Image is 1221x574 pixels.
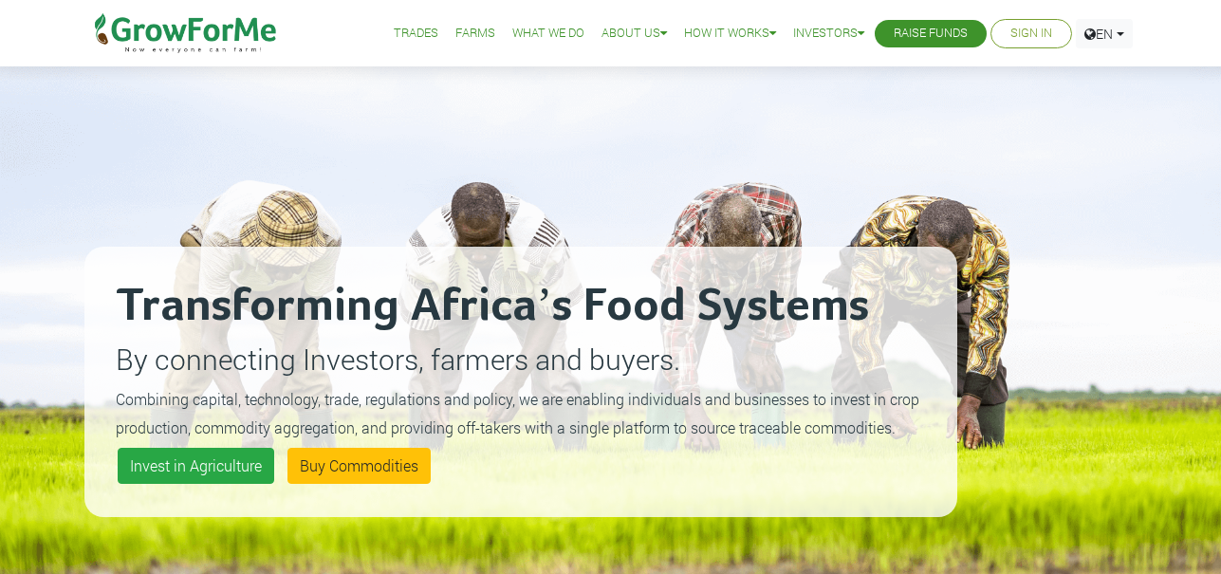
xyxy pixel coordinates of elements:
[793,24,864,44] a: Investors
[116,278,926,335] h2: Transforming Africa’s Food Systems
[512,24,584,44] a: What We Do
[394,24,438,44] a: Trades
[455,24,495,44] a: Farms
[118,448,274,484] a: Invest in Agriculture
[287,448,431,484] a: Buy Commodities
[1010,24,1052,44] a: Sign In
[601,24,667,44] a: About Us
[1076,19,1133,48] a: EN
[116,389,919,437] small: Combining capital, technology, trade, regulations and policy, we are enabling individuals and bus...
[684,24,776,44] a: How it Works
[116,338,926,380] p: By connecting Investors, farmers and buyers.
[894,24,968,44] a: Raise Funds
